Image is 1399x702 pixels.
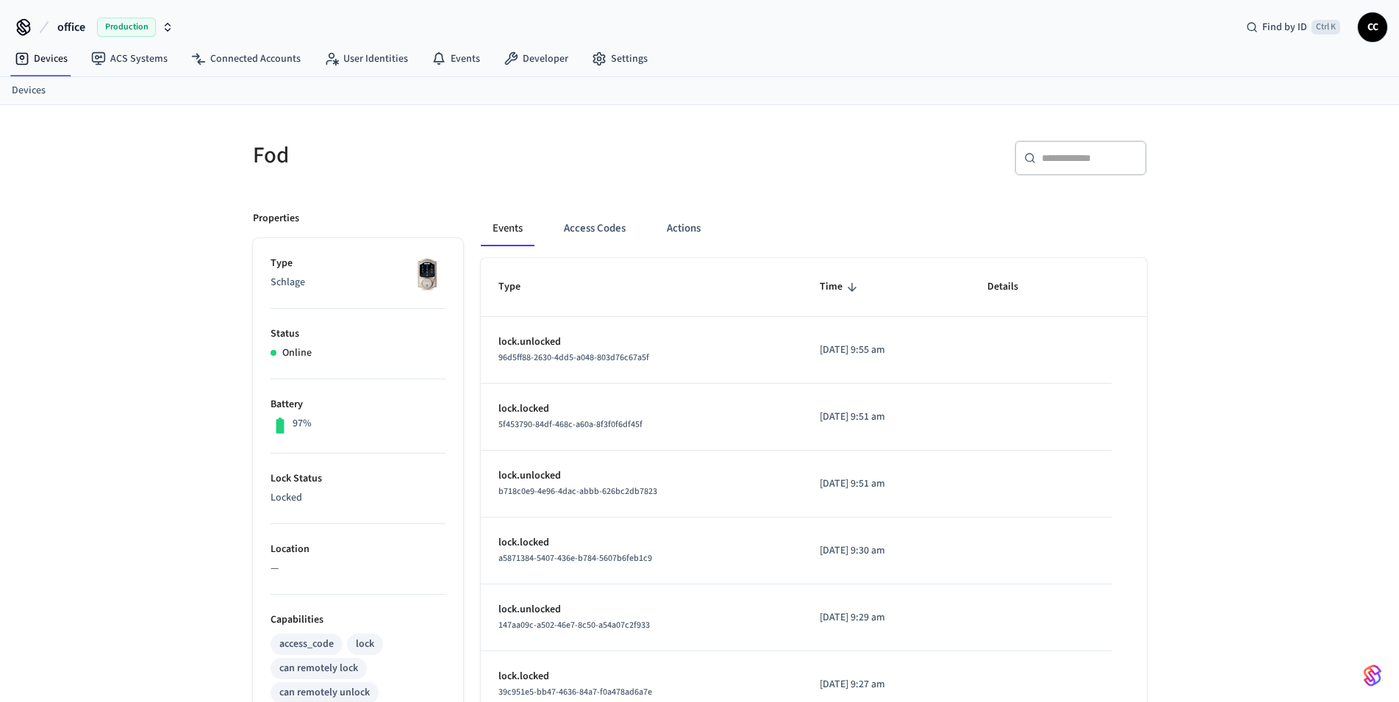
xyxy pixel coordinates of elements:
[655,211,712,246] button: Actions
[498,552,652,565] span: a5871384-5407-436e-b784-5607b6feb1c9
[279,685,370,701] div: can remotely unlock
[820,543,953,559] p: [DATE] 9:30 am
[179,46,312,72] a: Connected Accounts
[271,397,446,412] p: Battery
[498,401,784,417] p: lock.locked
[820,343,953,358] p: [DATE] 9:55 am
[481,211,1147,246] div: ant example
[498,602,784,617] p: lock.unlocked
[271,561,446,576] p: —
[498,686,652,698] span: 39c951e5-bb47-4636-84a7-f0a478ad6a7e
[1358,12,1387,42] button: CC
[498,619,650,631] span: 147aa09c-a502-46e7-8c50-a54a07c2f933
[498,535,784,551] p: lock.locked
[356,637,374,652] div: lock
[498,468,784,484] p: lock.unlocked
[79,46,179,72] a: ACS Systems
[420,46,492,72] a: Events
[57,18,85,36] span: office
[820,409,953,425] p: [DATE] 9:51 am
[271,256,446,271] p: Type
[282,345,312,361] p: Online
[1359,14,1386,40] span: CC
[481,211,534,246] button: Events
[820,610,953,626] p: [DATE] 9:29 am
[271,275,446,290] p: Schlage
[498,276,540,298] span: Type
[820,276,862,298] span: Time
[271,542,446,557] p: Location
[97,18,156,37] span: Production
[580,46,659,72] a: Settings
[12,83,46,99] a: Devices
[293,416,312,431] p: 97%
[492,46,580,72] a: Developer
[3,46,79,72] a: Devices
[498,485,657,498] span: b718c0e9-4e96-4dac-abbb-626bc2db7823
[279,637,334,652] div: access_code
[498,334,784,350] p: lock.unlocked
[271,490,446,506] p: Locked
[1312,20,1340,35] span: Ctrl K
[279,661,358,676] div: can remotely lock
[271,471,446,487] p: Lock Status
[987,276,1037,298] span: Details
[498,669,784,684] p: lock.locked
[1364,664,1381,687] img: SeamLogoGradient.69752ec5.svg
[552,211,637,246] button: Access Codes
[820,476,953,492] p: [DATE] 9:51 am
[312,46,420,72] a: User Identities
[1262,20,1307,35] span: Find by ID
[409,256,446,293] img: Schlage Sense Smart Deadbolt with Camelot Trim, Front
[820,677,953,692] p: [DATE] 9:27 am
[253,211,299,226] p: Properties
[498,351,649,364] span: 96d5ff88-2630-4dd5-a048-803d76c67a5f
[271,612,446,628] p: Capabilities
[271,326,446,342] p: Status
[498,418,643,431] span: 5f453790-84df-468c-a60a-8f3f0f6df45f
[1234,14,1352,40] div: Find by IDCtrl K
[253,140,691,171] h5: Fod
